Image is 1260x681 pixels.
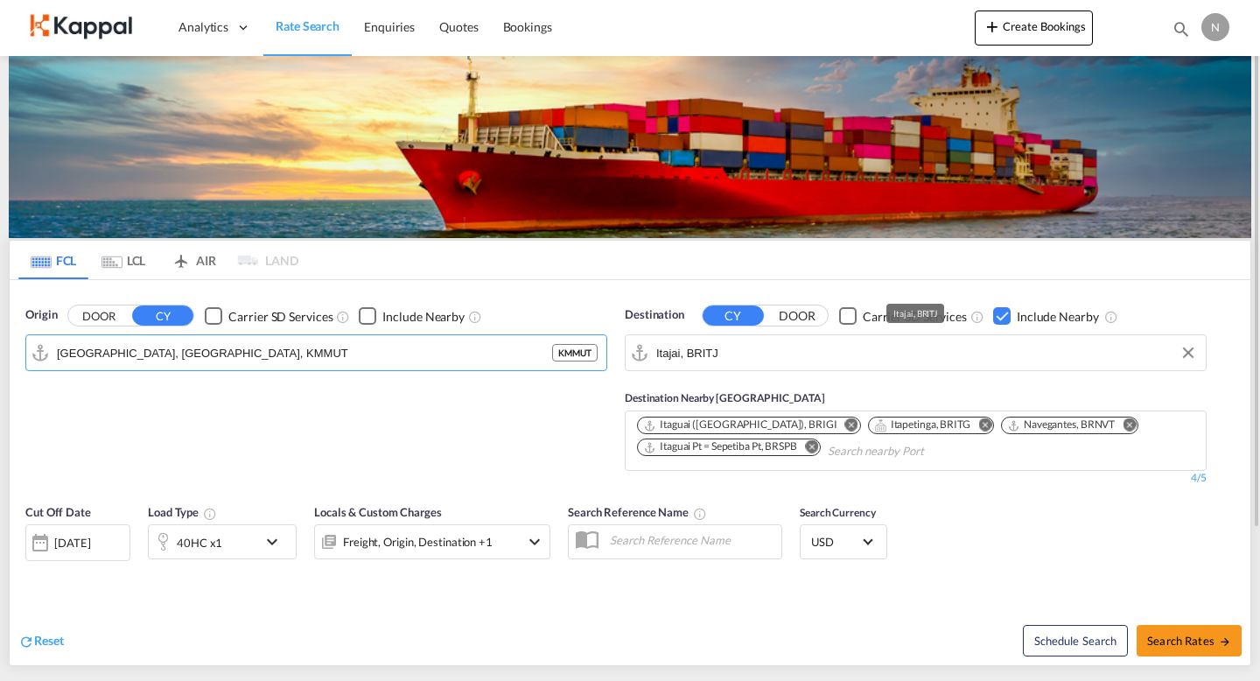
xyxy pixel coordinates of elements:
md-icon: icon-information-outline [203,507,217,521]
div: Itaguai (Sepetiba), BRIGI [643,418,837,432]
md-icon: icon-airplane [171,250,192,263]
div: Origin DOOR CY Checkbox No InkUnchecked: Search for CY (Container Yard) services for all selected... [10,280,1250,664]
div: Press delete to remove this chip. [643,439,801,454]
span: Search Rates [1147,634,1231,648]
div: Press delete to remove this chip. [643,418,841,432]
div: Freight Origin Destination Factory Stuffing [343,530,493,554]
button: Remove [834,418,860,435]
span: USD [811,534,860,550]
div: Press delete to remove this chip. [874,418,974,432]
md-select: Select Currency: $ USDUnited States Dollar [809,529,878,554]
button: CY [703,305,764,326]
span: Search Currency [800,506,876,519]
md-chips-wrap: Chips container. Use arrow keys to select chips. [634,411,1197,466]
md-icon: Your search will be saved by the below given name [693,507,707,521]
md-pagination-wrapper: Use the left and right arrow keys to navigate between tabs [18,241,298,279]
div: N [1201,13,1229,41]
button: Remove [967,418,993,435]
div: icon-refreshReset [18,632,64,651]
md-datepicker: Select [25,558,38,582]
button: DOOR [766,306,828,326]
md-checkbox: Checkbox No Ink [359,306,465,325]
span: Enquiries [364,19,415,34]
span: Search Reference Name [568,505,707,519]
input: Search by Port [57,340,552,366]
button: Remove [794,439,820,457]
md-checkbox: Checkbox No Ink [205,306,332,325]
md-icon: icon-chevron-down [524,531,545,552]
div: Include Nearby [382,308,465,326]
div: 40HC x1icon-chevron-down [148,524,297,559]
md-icon: icon-arrow-right [1219,635,1231,648]
span: Quotes [439,19,478,34]
input: Search nearby Port [828,438,994,466]
div: Include Nearby [1017,308,1099,326]
md-icon: Unchecked: Search for CY (Container Yard) services for all selected carriers.Checked : Search for... [970,310,984,324]
span: Reset [34,633,64,648]
div: 40HC x1 [177,530,222,555]
span: Destination Nearby [GEOGRAPHIC_DATA] [625,391,824,404]
md-checkbox: Checkbox No Ink [839,306,967,325]
span: Cut Off Date [25,505,91,519]
div: Navegantes, BRNVT [1007,418,1115,432]
span: Origin [25,306,57,324]
md-icon: Unchecked: Ignores neighbouring ports when fetching rates.Checked : Includes neighbouring ports w... [468,310,482,324]
md-input-container: Itajai, BRITJ [626,335,1206,370]
md-tab-item: AIR [158,241,228,279]
button: icon-plus 400-fgCreate Bookings [975,11,1093,46]
div: Carrier SD Services [228,308,332,326]
div: KMMUT [552,344,598,362]
button: Clear Input [1175,340,1201,366]
span: Destination [625,306,684,324]
div: [DATE] [25,524,130,561]
md-icon: icon-refresh [18,634,34,649]
md-icon: Unchecked: Search for CY (Container Yard) services for all selected carriers.Checked : Search for... [336,310,350,324]
md-icon: icon-magnify [1172,19,1191,39]
input: Search by Port [656,340,1197,366]
span: Bookings [503,19,552,34]
div: [DATE] [54,535,90,551]
md-checkbox: Checkbox No Ink [993,306,1099,325]
span: Rate Search [276,18,339,33]
md-icon: icon-plus 400-fg [982,16,1003,37]
div: Press delete to remove this chip. [1007,418,1118,432]
span: Locals & Custom Charges [314,505,442,519]
div: icon-magnify [1172,19,1191,46]
img: LCL+%26+FCL+BACKGROUND.png [9,56,1251,238]
span: Analytics [178,18,228,36]
div: Carrier SD Services [863,308,967,326]
input: Search Reference Name [601,527,781,553]
button: Search Ratesicon-arrow-right [1137,625,1242,656]
md-tab-item: FCL [18,241,88,279]
img: 0f34681048b711eea155d5ef7d76cbea.JPG [26,8,144,47]
div: Itapetinga, BRITG [874,418,970,432]
div: Itajai, BRITJ [893,304,937,323]
span: Load Type [148,505,217,519]
md-icon: Unchecked: Ignores neighbouring ports when fetching rates.Checked : Includes neighbouring ports w... [1104,310,1118,324]
button: Note: By default Schedule search will only considerorigin ports, destination ports and cut off da... [1023,625,1128,656]
div: Itaguai Pt = Sepetiba Pt, BRSPB [643,439,797,454]
md-tab-item: LCL [88,241,158,279]
button: DOOR [68,306,129,326]
div: Freight Origin Destination Factory Stuffingicon-chevron-down [314,524,550,559]
button: CY [132,305,193,326]
md-input-container: Mutsamudu, Anjouan, KMMUT [26,335,606,370]
button: Remove [1111,418,1137,435]
div: 4/5 [625,471,1207,486]
md-icon: icon-chevron-down [262,531,291,552]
